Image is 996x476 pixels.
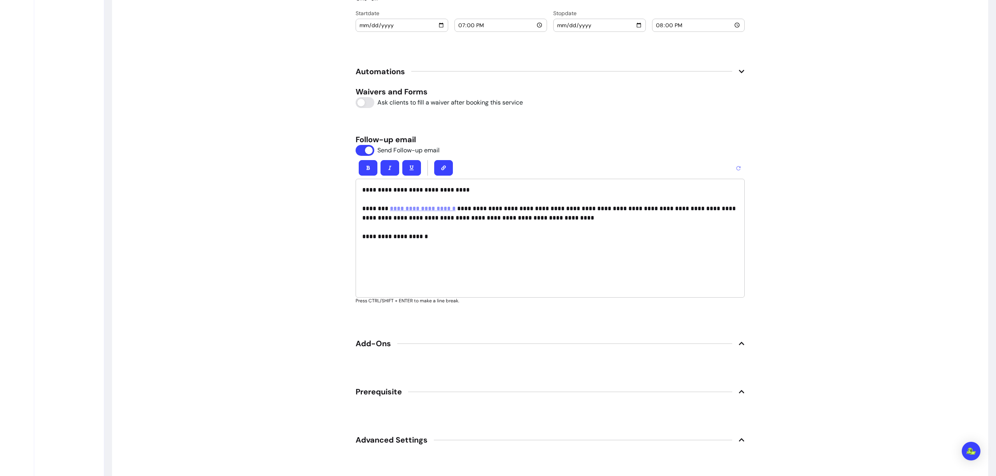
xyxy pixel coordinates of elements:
[553,9,745,17] p: Stop date
[356,134,745,145] h5: Follow-up email
[356,86,745,97] h5: Waivers and Forms
[356,386,402,397] span: Prerequisite
[356,97,524,108] input: Ask clients to fill a waiver after booking this service
[962,442,980,460] div: Open Intercom Messenger
[356,298,745,304] p: Press CTRL/SHIFT + ENTER to make a line break.
[356,338,391,349] span: Add-Ons
[356,9,547,17] p: Start date
[356,66,405,77] span: Automations
[356,434,428,445] span: Advanced Settings
[356,145,440,156] input: Send Follow-up email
